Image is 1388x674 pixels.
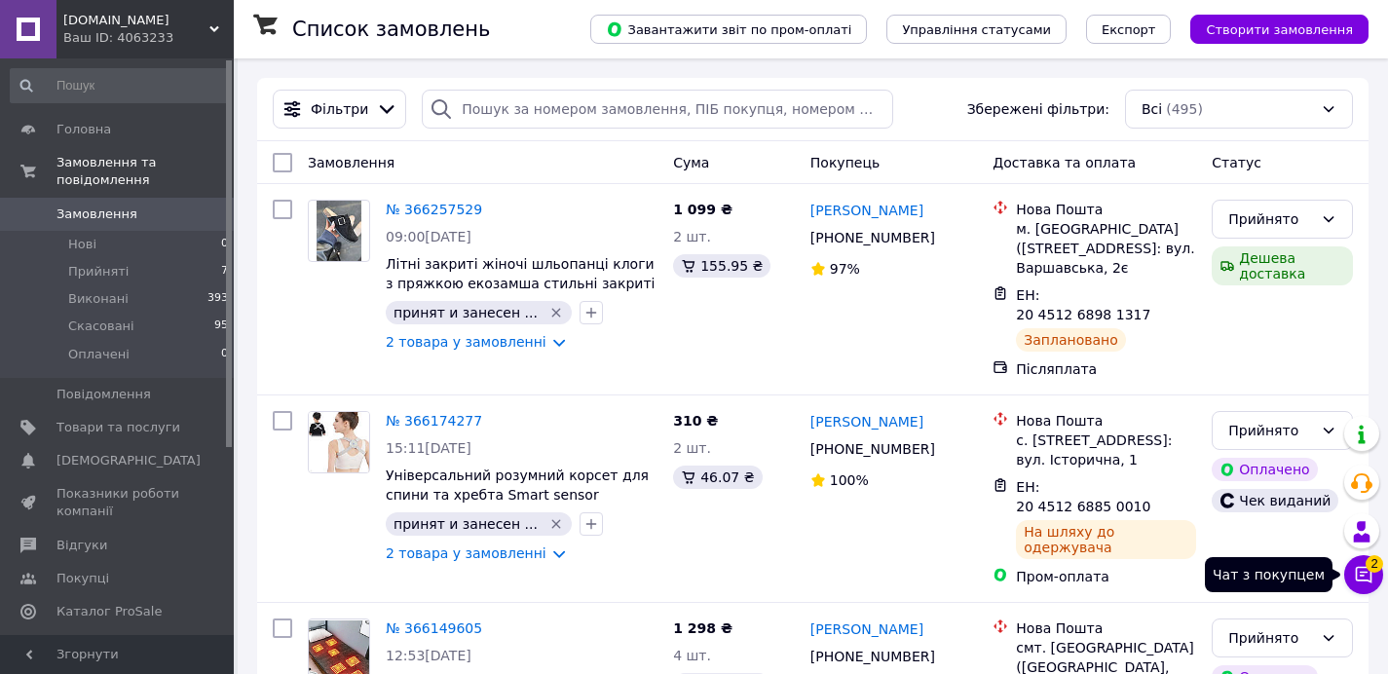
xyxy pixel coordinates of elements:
span: Оплачені [68,346,130,363]
span: 2 шт. [673,440,711,456]
span: 09:00[DATE] [386,229,471,244]
span: Доставка та оплата [993,155,1136,170]
span: Експорт [1102,22,1156,37]
div: Післяплата [1016,359,1196,379]
div: [PHONE_NUMBER] [807,224,939,251]
div: Чат з покупцем [1205,557,1332,592]
img: Фото товару [317,201,362,261]
div: [PHONE_NUMBER] [807,643,939,670]
div: с. [STREET_ADDRESS]: вул. Історична, 1 [1016,431,1196,469]
span: [DEMOGRAPHIC_DATA] [56,452,201,469]
span: Статус [1212,155,1261,170]
span: Повідомлення [56,386,151,403]
span: 4 шт. [673,648,711,663]
div: Нова Пошта [1016,618,1196,638]
a: 2 товара у замовленні [386,334,546,350]
button: Експорт [1086,15,1172,44]
span: Каталог ProSale [56,603,162,620]
span: ЕН: 20 4512 6885 0010 [1016,479,1150,514]
span: Покупець [810,155,880,170]
a: Фото товару [308,200,370,262]
svg: Видалити мітку [548,516,564,532]
a: Літні закриті жіночі шльопанці клоги з пряжкою екозамша стильні закриті сабо з квадратним носом н... [386,256,655,330]
button: Управління статусами [886,15,1067,44]
span: 15:11[DATE] [386,440,471,456]
div: Нова Пошта [1016,411,1196,431]
button: Чат з покупцем2 [1344,555,1383,594]
div: Прийнято [1228,627,1313,649]
a: Універсальний розумний корсет для спини та хребта Smart sensor corrector WO-9, регульований корек... [386,468,649,542]
a: [PERSON_NAME] [810,412,923,431]
span: принят и занесен ... [394,305,538,320]
div: На шляху до одержувача [1016,520,1196,559]
span: 97% [830,261,860,277]
span: Замовлення [308,155,394,170]
div: Дешева доставка [1212,246,1353,285]
span: Прийняті [68,263,129,281]
div: 155.95 ₴ [673,254,770,278]
div: [PHONE_NUMBER] [807,435,939,463]
a: [PERSON_NAME] [810,201,923,220]
div: Нова Пошта [1016,200,1196,219]
a: 2 товара у замовленні [386,545,546,561]
a: Створити замовлення [1171,20,1369,36]
span: 7 [221,263,228,281]
span: 0 [221,236,228,253]
a: № 366174277 [386,413,482,429]
span: Фільтри [311,99,368,119]
span: dash.market [63,12,209,29]
span: 1 298 ₴ [673,620,732,636]
a: Фото товару [308,411,370,473]
div: Ваш ID: 4063233 [63,29,234,47]
span: Головна [56,121,111,138]
span: 393 [207,290,228,308]
div: Пром-оплата [1016,567,1196,586]
button: Створити замовлення [1190,15,1369,44]
span: 95 [214,318,228,335]
span: Покупці [56,570,109,587]
span: (495) [1166,101,1203,117]
div: Заплановано [1016,328,1126,352]
span: Показники роботи компанії [56,485,180,520]
span: Всі [1142,99,1162,119]
div: Оплачено [1212,458,1317,481]
span: 12:53[DATE] [386,648,471,663]
div: Прийнято [1228,420,1313,441]
span: Збережені фільтри: [967,99,1109,119]
img: Фото товару [309,412,369,472]
span: Управління статусами [902,22,1051,37]
a: № 366257529 [386,202,482,217]
h1: Список замовлень [292,18,490,41]
span: 0 [221,346,228,363]
span: 100% [830,472,869,488]
span: Нові [68,236,96,253]
span: принят и занесен ... [394,516,538,532]
span: 1 099 ₴ [673,202,732,217]
span: Cума [673,155,709,170]
span: Замовлення [56,206,137,223]
span: Скасовані [68,318,134,335]
a: № 366149605 [386,620,482,636]
span: Виконані [68,290,129,308]
input: Пошук [10,68,230,103]
a: [PERSON_NAME] [810,619,923,639]
span: ЕН: 20 4512 6898 1317 [1016,287,1150,322]
span: Відгуки [56,537,107,554]
span: 2 [1366,555,1383,573]
div: 46.07 ₴ [673,466,762,489]
div: Чек виданий [1212,489,1338,512]
span: Товари та послуги [56,419,180,436]
div: Прийнято [1228,208,1313,230]
span: Створити замовлення [1206,22,1353,37]
svg: Видалити мітку [548,305,564,320]
button: Завантажити звіт по пром-оплаті [590,15,867,44]
span: 310 ₴ [673,413,718,429]
span: Завантажити звіт по пром-оплаті [606,20,851,38]
span: Замовлення та повідомлення [56,154,234,189]
span: 2 шт. [673,229,711,244]
div: м. [GEOGRAPHIC_DATA] ([STREET_ADDRESS]: вул. Варшавська, 2є [1016,219,1196,278]
input: Пошук за номером замовлення, ПІБ покупця, номером телефону, Email, номером накладної [422,90,893,129]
